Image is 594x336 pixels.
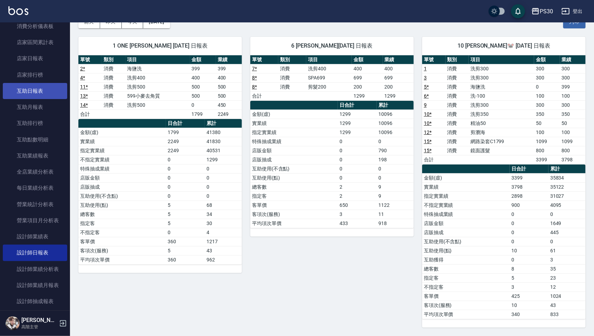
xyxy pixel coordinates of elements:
td: 962 [205,255,242,264]
th: 單號 [422,55,446,64]
td: 9 [377,182,414,191]
td: 消費 [102,100,125,110]
td: 400 [383,64,414,73]
td: 0 [205,182,242,191]
td: 400 [190,73,216,82]
td: 合計 [250,91,278,100]
td: 2249 [166,137,204,146]
td: 消費 [278,82,306,91]
a: 3 [424,75,427,80]
td: 43 [205,246,242,255]
td: 海鹽洗 [469,82,534,91]
td: 0 [190,100,216,110]
a: 9 [424,102,427,108]
td: 店販金額 [422,219,510,228]
td: 61 [548,246,586,255]
table: a dense table [250,55,414,101]
div: PS30 [540,7,553,16]
td: 消費 [102,64,125,73]
img: Logo [8,6,28,15]
td: 消費 [446,119,469,128]
td: 1649 [548,219,586,228]
table: a dense table [422,55,586,164]
td: 指定客 [78,219,166,228]
td: 0 [510,219,548,228]
a: 營業統計分析表 [3,196,67,212]
td: 500 [190,82,216,91]
td: 445 [548,228,586,237]
td: 3 [510,282,548,292]
td: 4095 [548,201,586,210]
td: 網路染套C1799 [469,137,534,146]
td: 43 [548,301,586,310]
td: 0 [338,146,376,155]
td: 實業績 [422,182,510,191]
td: 店販金額 [250,146,338,155]
td: 3 [548,255,586,264]
td: 5 [166,201,204,210]
td: 互助使用(點) [78,201,166,210]
th: 金額 [534,55,560,64]
th: 業績 [383,55,414,64]
td: 客單價 [78,237,166,246]
td: 300 [560,64,586,73]
td: 2249 [216,110,242,119]
td: 客項次(服務) [250,210,338,219]
th: 項目 [469,55,534,64]
td: 指定客 [250,191,338,201]
td: 消費 [446,110,469,119]
td: 3798 [560,155,586,164]
td: 洗剪300 [469,100,534,110]
td: 30 [205,219,242,228]
td: 1299 [383,91,414,100]
td: 消費 [102,73,125,82]
a: 設計師業績表 [3,229,67,245]
td: 0 [205,173,242,182]
a: 1 [424,66,427,71]
th: 類別 [278,55,306,64]
th: 累計 [377,101,414,110]
td: 50 [534,119,560,128]
td: 360 [166,255,204,264]
td: 399 [190,64,216,73]
th: 日合計 [338,101,376,110]
td: 消費 [102,82,125,91]
a: 店家排行榜 [3,67,67,83]
td: 總客數 [250,182,338,191]
td: 0 [510,228,548,237]
td: 300 [560,73,586,82]
a: 互助日報表 [3,83,67,99]
h5: [PERSON_NAME] [21,317,57,324]
td: 699 [352,73,383,82]
td: 不指定客 [78,228,166,237]
td: 5 [166,246,204,255]
td: 10096 [377,110,414,119]
td: 實業績 [78,137,166,146]
td: 1217 [205,237,242,246]
td: 1299 [338,119,376,128]
td: 0 [166,155,204,164]
td: 消費 [446,91,469,100]
th: 累計 [548,164,586,174]
td: 平均項次單價 [422,310,510,319]
td: 洗剪350 [469,110,534,119]
td: 消費 [446,82,469,91]
td: 不指定實業績 [422,201,510,210]
span: 1 ONE [PERSON_NAME] [DATE] 日報表 [87,42,233,49]
td: 消費 [446,100,469,110]
td: 100 [560,128,586,137]
td: 500 [216,91,242,100]
span: 10 [PERSON_NAME]🐭 [DATE] 日報表 [431,42,577,49]
td: 300 [560,100,586,110]
td: 360 [166,237,204,246]
th: 單號 [250,55,278,64]
td: 0 [377,173,414,182]
p: 高階主管 [21,324,57,330]
a: 店家區間累計表 [3,34,67,50]
td: 31027 [548,191,586,201]
td: 消費 [102,91,125,100]
td: 50 [560,119,586,128]
td: 425 [510,292,548,301]
th: 金額 [352,55,383,64]
td: 9 [377,191,414,201]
